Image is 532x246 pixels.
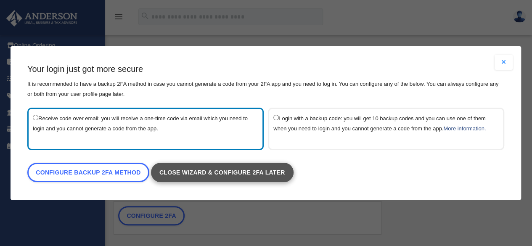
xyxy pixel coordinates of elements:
[27,63,504,75] h3: Your login just got more secure
[274,113,491,145] label: Login with a backup code: you will get 10 backup codes and you can use one of them when you need ...
[274,115,279,120] input: Login with a backup code: you will get 10 backup codes and you can use one of them when you need ...
[27,163,149,182] a: Configure backup 2FA method
[495,55,513,70] button: Close modal
[444,125,486,132] a: More information.
[33,113,250,145] label: Receive code over email: you will receive a one-time code via email which you need to login and y...
[151,163,294,182] a: Close wizard & configure 2FA later
[33,115,38,120] input: Receive code over email: you will receive a one-time code via email which you need to login and y...
[27,79,504,99] p: It is recommended to have a backup 2FA method in case you cannot generate a code from your 2FA ap...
